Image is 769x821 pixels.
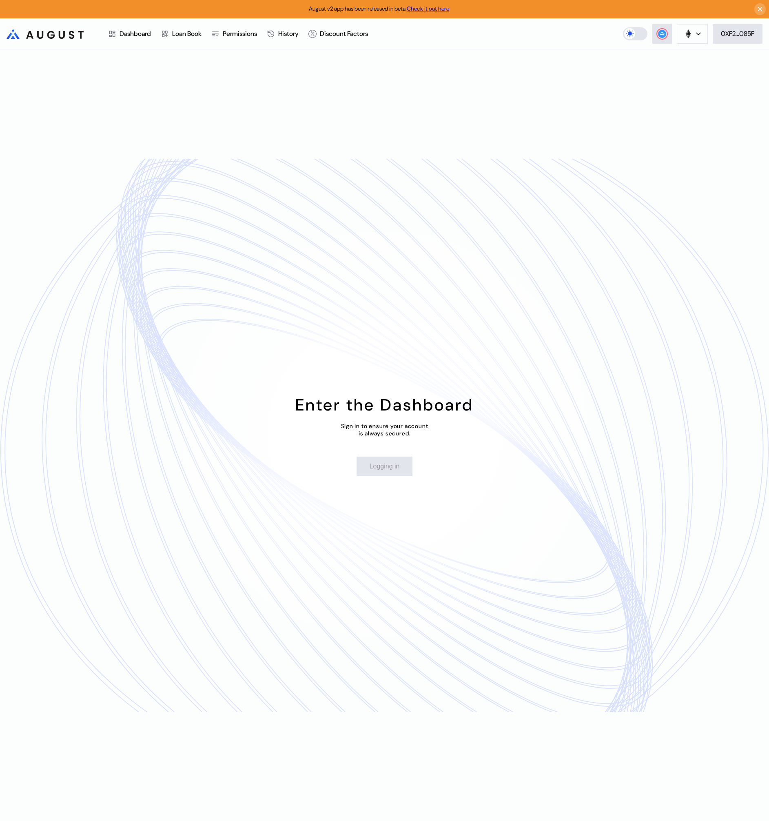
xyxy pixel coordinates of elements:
[103,19,156,49] a: Dashboard
[262,19,304,49] a: History
[206,19,262,49] a: Permissions
[721,29,754,38] div: 0XF2...085F
[341,422,428,437] div: Sign in to ensure your account is always secured.
[295,394,474,415] div: Enter the Dashboard
[320,29,368,38] div: Discount Factors
[172,29,202,38] div: Loan Book
[278,29,299,38] div: History
[304,19,373,49] a: Discount Factors
[713,24,762,44] button: 0XF2...085F
[223,29,257,38] div: Permissions
[357,457,413,476] button: Logging in
[120,29,151,38] div: Dashboard
[407,5,449,12] a: Check it out here
[309,5,449,12] span: August v2 app has been released in beta.
[684,29,693,38] img: chain logo
[677,24,708,44] button: chain logo
[156,19,206,49] a: Loan Book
